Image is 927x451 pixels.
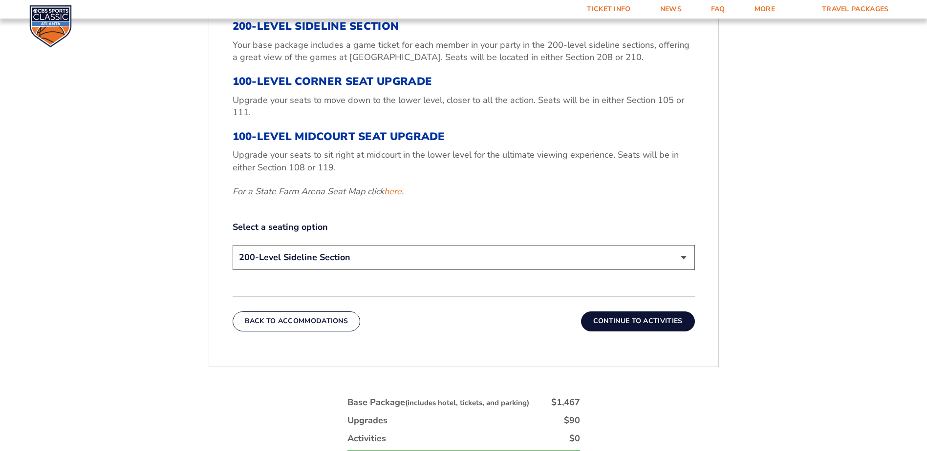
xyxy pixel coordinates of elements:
[551,396,580,409] div: $1,467
[347,432,386,445] div: Activities
[233,185,404,197] em: For a State Farm Arena Seat Map click .
[347,396,529,409] div: Base Package
[233,20,695,33] h3: 200-Level Sideline Section
[233,39,695,63] p: Your base package includes a game ticket for each member in your party in the 200-level sideline ...
[233,94,695,119] p: Upgrade your seats to move down to the lower level, closer to all the action. Seats will be in ei...
[233,221,695,233] label: Select a seating option
[384,185,402,198] a: here
[233,130,695,143] h3: 100-Level Midcourt Seat Upgrade
[581,311,695,331] button: Continue To Activities
[233,149,695,173] p: Upgrade your seats to sit right at midcourt in the lower level for the ultimate viewing experienc...
[233,75,695,88] h3: 100-Level Corner Seat Upgrade
[347,414,388,427] div: Upgrades
[405,398,529,408] small: (includes hotel, tickets, and parking)
[29,5,72,47] img: CBS Sports Classic
[569,432,580,445] div: $0
[233,311,361,331] button: Back To Accommodations
[564,414,580,427] div: $90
